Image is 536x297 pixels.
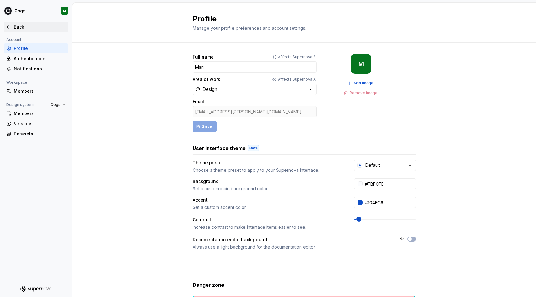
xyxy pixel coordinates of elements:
a: Members [4,86,68,96]
div: Datasets [14,131,66,137]
label: No [400,237,405,242]
div: Always use a light background for the documentation editor. [193,244,388,250]
label: Full name [193,54,214,60]
input: #FFFFFF [363,178,416,189]
h3: User interface theme [193,144,246,152]
h3: Danger zone [193,281,224,289]
div: M [63,8,66,13]
div: Versions [14,121,66,127]
div: Notifications [14,66,66,72]
div: Profile [14,45,66,51]
div: Choose a theme preset to apply to your Supernova interface. [193,167,343,173]
div: Design system [4,101,36,109]
svg: Supernova Logo [20,286,51,292]
div: Beta [248,145,259,151]
div: Default [365,162,380,168]
div: Back [14,24,66,30]
span: Manage your profile preferences and account settings. [193,25,306,31]
a: Members [4,109,68,118]
div: Authentication [14,55,66,62]
div: Theme preset [193,160,223,166]
div: Increase contrast to make interface items easier to see. [193,224,343,230]
button: CogsM [1,4,71,18]
button: Add image [346,79,376,87]
div: M [358,61,364,66]
div: Background [193,178,219,184]
p: Affects Supernova AI [278,77,317,82]
span: Cogs [51,102,60,107]
div: Set a custom main background color. [193,186,343,192]
p: Affects Supernova AI [278,55,317,60]
a: Datasets [4,129,68,139]
div: Cogs [14,8,25,14]
div: Members [14,88,66,94]
div: Account [4,36,24,43]
a: Versions [4,119,68,129]
a: Profile [4,43,68,53]
div: Members [14,110,66,117]
div: Set a custom accent color. [193,204,343,211]
img: 293001da-8814-4710-858c-a22b548e5d5c.png [4,7,12,15]
div: Documentation editor background [193,237,267,243]
div: Accent [193,197,208,203]
a: Authentication [4,54,68,64]
a: Notifications [4,64,68,74]
a: Back [4,22,68,32]
label: Area of work [193,76,220,82]
h2: Profile [193,14,409,24]
label: Email [193,99,204,105]
div: Design [203,86,217,92]
input: #104FC6 [363,197,416,208]
div: Workspace [4,79,30,86]
span: Add image [353,81,373,86]
div: Contrast [193,217,211,223]
button: Default [354,160,416,171]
